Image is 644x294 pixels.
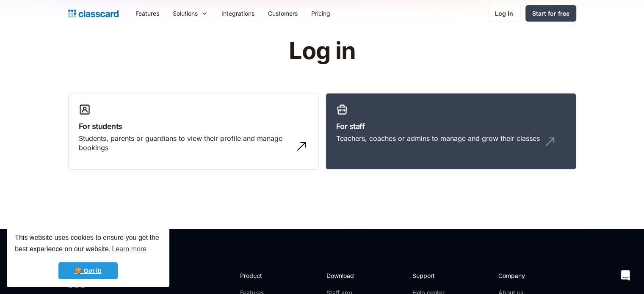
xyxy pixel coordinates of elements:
h2: Product [240,271,285,280]
a: For studentsStudents, parents or guardians to view their profile and manage bookings [68,93,319,170]
div: cookieconsent [7,225,169,287]
a: For staffTeachers, coaches or admins to manage and grow their classes [326,93,576,170]
div: Log in [495,9,513,18]
a: dismiss cookie message [58,262,118,279]
div: Teachers, coaches or admins to manage and grow their classes [336,134,540,143]
a: Integrations [215,4,261,23]
a: home [68,8,119,19]
h3: For staff [336,121,566,132]
div: Solutions [166,4,215,23]
div: Open Intercom Messenger [615,265,636,286]
a: Log in [488,5,520,22]
a: Customers [261,4,304,23]
div: Students, parents or guardians to view their profile and manage bookings [79,134,291,153]
div: Solutions [173,9,198,18]
a: Features [129,4,166,23]
h3: For students [79,121,308,132]
div: Start for free [532,9,569,18]
a: Start for free [525,5,576,22]
h2: Download [326,271,361,280]
span: This website uses cookies to ensure you get the best experience on our website. [15,233,161,256]
a: learn more about cookies [111,243,148,256]
h2: Support [412,271,447,280]
h1: Log in [188,38,456,64]
h2: Company [498,271,555,280]
a: Pricing [304,4,337,23]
